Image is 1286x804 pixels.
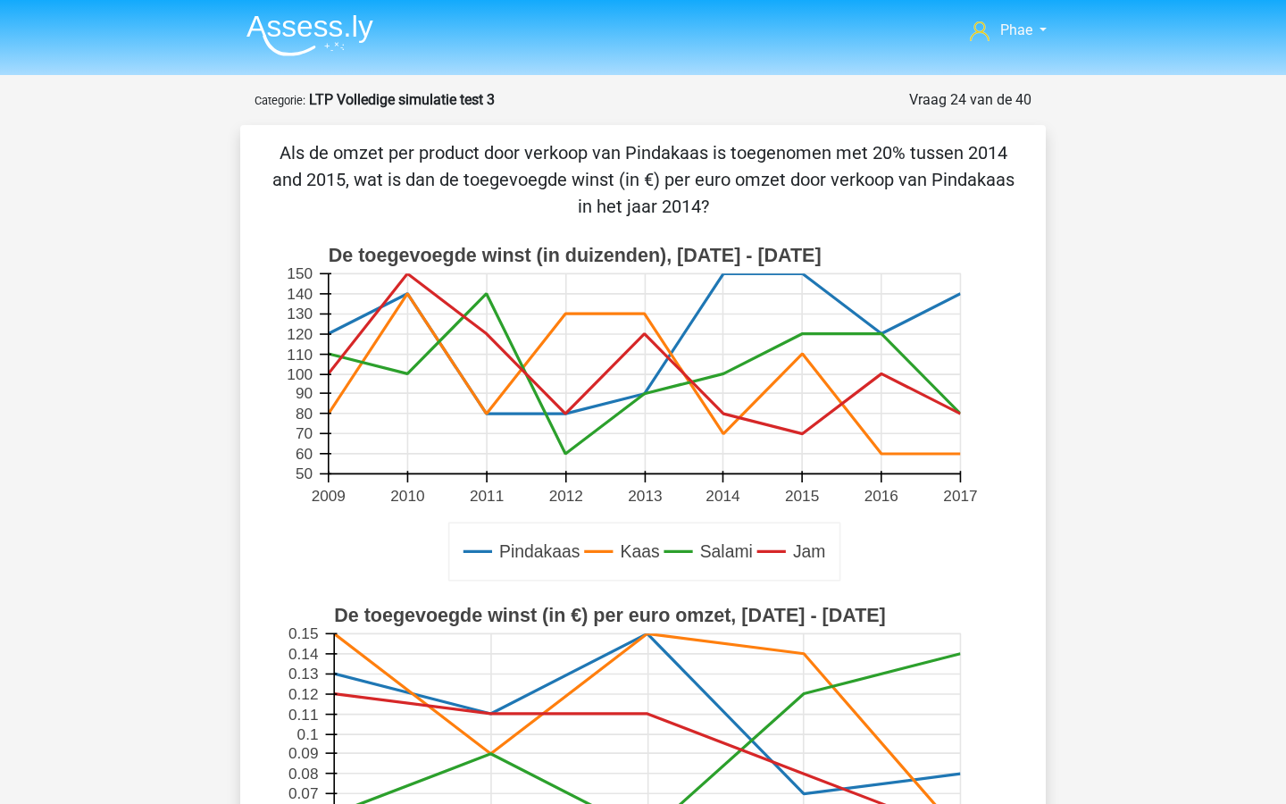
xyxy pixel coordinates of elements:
text: 2011 [470,487,504,505]
text: 0.13 [288,666,318,683]
text: 0.1 [297,725,319,743]
text: 90 [296,384,313,402]
p: Als de omzet per product door verkoop van Pindakaas is toegenomen met 20% tussen 2014 and 2015, w... [269,139,1017,220]
text: 150 [287,265,313,283]
div: Vraag 24 van de 40 [909,89,1031,111]
text: 0.09 [288,744,318,762]
text: 0.15 [288,625,318,643]
text: Pindakaas [499,542,580,562]
text: 2014 [706,487,740,505]
text: 80 [296,405,313,423]
text: 120 [287,325,313,343]
text: 0.07 [288,784,318,802]
text: 2017 [943,487,977,505]
text: 2015 [785,487,819,505]
text: 130 [287,306,313,323]
text: 0.14 [288,645,319,663]
text: 100 [287,365,313,383]
text: 2012 [549,487,583,505]
text: 70 [296,424,313,442]
text: De toegevoegde winst (in duizenden), [DATE] - [DATE] [329,245,822,266]
text: 0.08 [288,765,318,783]
text: 2009 [312,487,346,505]
text: De toegevoegde winst (in €) per euro omzet, [DATE] - [DATE] [334,605,886,626]
text: Jam [793,542,826,562]
text: 50 [296,465,313,483]
img: Assessly [246,14,373,56]
strong: LTP Volledige simulatie test 3 [309,91,495,108]
small: Categorie: [255,94,305,107]
span: Phae [1000,21,1032,38]
text: Kaas [621,542,660,562]
text: 110 [287,346,313,364]
text: 140 [287,285,313,303]
text: 0.11 [288,706,318,724]
text: 60 [296,445,313,463]
a: Phae [963,20,1054,41]
text: 0.12 [288,685,318,703]
text: 2013 [628,487,662,505]
text: Salami [700,542,753,562]
text: 2016 [864,487,898,505]
text: 2010 [390,487,424,505]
